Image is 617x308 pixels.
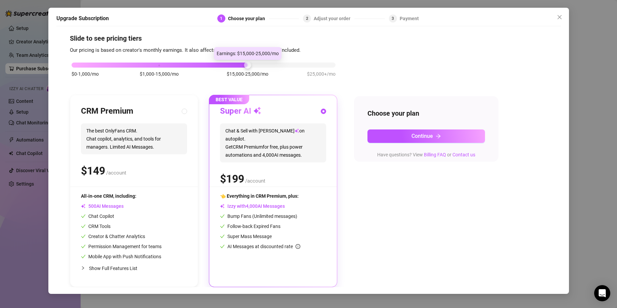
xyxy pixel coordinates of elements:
h4: Slide to see pricing tiers [70,34,547,43]
span: Izzy with AI Messages [220,203,285,209]
h3: CRM Premium [81,106,133,117]
button: Close [554,12,565,23]
span: check [81,244,86,249]
span: $15,000-25,000/mo [227,70,268,78]
span: Chat Copilot [81,214,114,219]
span: check [81,214,86,219]
span: Close [554,14,565,20]
span: info-circle [296,244,300,249]
h3: Super AI [220,106,261,117]
span: Our pricing is based on creator's monthly earnings. It also affects the number of AI messages inc... [70,47,301,53]
span: 3 [392,16,394,21]
span: Have questions? View or [377,152,475,157]
span: Bump Fans (Unlimited messages) [220,214,297,219]
div: Open Intercom Messenger [594,285,610,301]
span: 2 [306,16,308,21]
span: Super Mass Message [220,234,272,239]
span: /account [245,178,265,184]
div: Adjust your order [314,14,354,23]
span: AI Messages at discounted rate [227,244,300,249]
span: CRM Tools [81,224,111,229]
a: Billing FAQ [424,152,446,157]
span: 1 [220,16,222,21]
button: Continuearrow-right [367,129,485,143]
h5: Upgrade Subscription [56,14,109,23]
span: /account [106,170,126,176]
span: Continue [411,133,433,139]
span: Creator & Chatter Analytics [81,234,145,239]
div: Choose your plan [228,14,269,23]
h4: Choose your plan [367,109,485,118]
span: check [220,234,225,239]
span: check [220,244,225,249]
div: Earnings: $15,000-25,000/mo [214,47,281,60]
span: Follow-back Expired Fans [220,224,280,229]
span: $ [220,172,244,185]
span: The best OnlyFans CRM. Chat copilot, analytics, and tools for managers. Limited AI Messages. [81,123,187,154]
span: check [81,254,86,259]
span: check [81,234,86,239]
span: close [557,14,562,20]
span: All-in-one CRM, including: [81,193,136,199]
span: collapsed [81,266,85,270]
span: check [220,214,225,219]
div: Payment [400,14,419,23]
span: arrow-right [436,133,441,139]
span: 👈 Everything in CRM Premium, plus: [220,193,299,199]
span: $1,000-15,000/mo [140,70,179,78]
span: check [81,224,86,229]
span: Permission Management for teams [81,244,162,249]
a: Contact us [452,152,475,157]
span: Chat & Sell with [PERSON_NAME] on autopilot. Get CRM Premium for free, plus power automations and... [220,123,326,162]
span: Mobile App with Push Notifications [81,254,161,259]
span: $25,000+/mo [307,70,336,78]
span: $0-1,000/mo [72,70,99,78]
span: $ [81,164,105,177]
span: Show Full Features List [89,266,137,271]
span: BEST VALUE [209,95,249,104]
span: check [220,224,225,229]
span: AI Messages [81,203,124,209]
div: Show Full Features List [81,260,187,276]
